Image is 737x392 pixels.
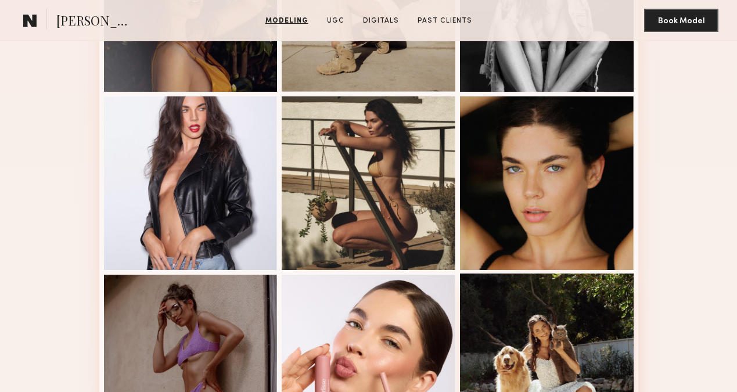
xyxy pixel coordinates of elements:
a: Digitals [358,16,404,26]
span: [PERSON_NAME] [56,12,137,32]
a: Book Model [644,15,718,25]
a: Past Clients [413,16,477,26]
button: Book Model [644,9,718,32]
a: Modeling [261,16,313,26]
a: UGC [322,16,349,26]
